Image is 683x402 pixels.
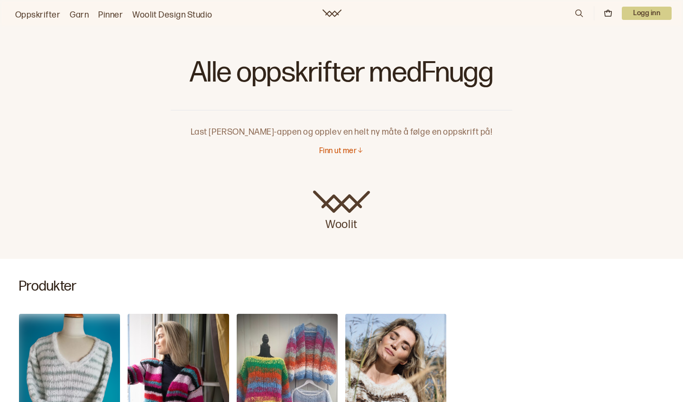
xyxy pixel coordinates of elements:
a: Oppskrifter [15,9,60,22]
a: Garn [70,9,89,22]
p: Finn ut mer [319,146,357,156]
img: Woolit [313,191,370,213]
p: Woolit [313,213,370,232]
button: Finn ut mer [319,146,364,156]
a: Woolit [323,9,341,17]
a: Woolit [313,191,370,232]
button: User dropdown [622,7,672,20]
a: Woolit Design Studio [132,9,212,22]
h1: Alle oppskrifter med Fnugg [171,57,512,95]
a: Pinner [98,9,123,22]
p: Logg inn [622,7,672,20]
p: Last [PERSON_NAME]-appen og opplev en helt ny måte å følge en oppskrift på! [171,110,512,139]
